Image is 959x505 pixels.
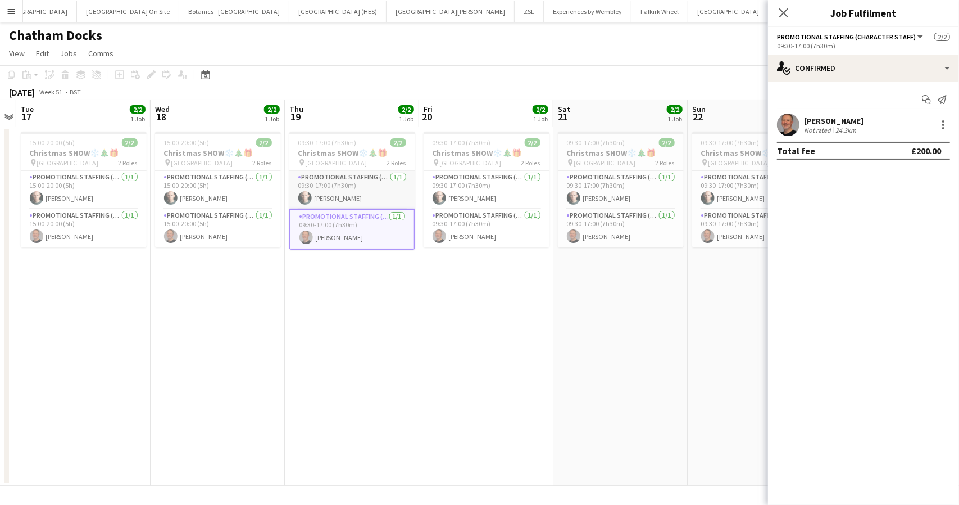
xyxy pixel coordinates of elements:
[253,159,272,167] span: 2 Roles
[422,110,433,123] span: 20
[692,132,818,247] app-job-card: 09:30-17:00 (7h30m)2/2Christmas SHOW❄️🎄🎁 [GEOGRAPHIC_DATA]2 RolesPromotional Staffing (Character ...
[558,132,684,247] app-job-card: 09:30-17:00 (7h30m)2/2Christmas SHOW❄️🎄🎁 [GEOGRAPHIC_DATA]2 RolesPromotional Staffing (Character ...
[130,115,145,123] div: 1 Job
[667,115,682,123] div: 1 Job
[9,27,102,44] h1: Chatham Docks
[777,145,815,156] div: Total fee
[88,48,113,58] span: Comms
[533,115,548,123] div: 1 Job
[558,148,684,158] h3: Christmas SHOW❄️🎄🎁
[19,110,34,123] span: 17
[298,138,357,147] span: 09:30-17:00 (7h30m)
[155,209,281,247] app-card-role: Promotional Staffing (Character Staff)1/115:00-20:00 (5h)[PERSON_NAME]
[288,110,303,123] span: 19
[289,104,303,114] span: Thu
[424,104,433,114] span: Fri
[289,171,415,209] app-card-role: Promotional Staffing (Character Staff)1/109:30-17:00 (7h30m)[PERSON_NAME]
[31,46,53,61] a: Edit
[804,116,863,126] div: [PERSON_NAME]
[289,209,415,250] app-card-role: Promotional Staffing (Character Staff)1/109:30-17:00 (7h30m)[PERSON_NAME]
[9,87,35,98] div: [DATE]
[833,126,858,134] div: 24.3km
[289,1,387,22] button: [GEOGRAPHIC_DATA] (HES)
[387,1,515,22] button: [GEOGRAPHIC_DATA][PERSON_NAME]
[433,138,491,147] span: 09:30-17:00 (7h30m)
[440,159,502,167] span: [GEOGRAPHIC_DATA]
[21,132,147,247] app-job-card: 15:00-20:00 (5h)2/2Christmas SHOW❄️🎄🎁 [GEOGRAPHIC_DATA]2 RolesPromotional Staffing (Character Sta...
[37,88,65,96] span: Week 51
[424,148,549,158] h3: Christmas SHOW❄️🎄🎁
[692,104,706,114] span: Sun
[21,209,147,247] app-card-role: Promotional Staffing (Character Staff)1/115:00-20:00 (5h)[PERSON_NAME]
[171,159,233,167] span: [GEOGRAPHIC_DATA]
[399,115,413,123] div: 1 Job
[708,159,770,167] span: [GEOGRAPHIC_DATA]
[289,132,415,250] app-job-card: 09:30-17:00 (7h30m)2/2Christmas SHOW❄️🎄🎁 [GEOGRAPHIC_DATA]2 RolesPromotional Staffing (Character ...
[398,105,414,114] span: 2/2
[21,148,147,158] h3: Christmas SHOW❄️🎄🎁
[768,6,959,20] h3: Job Fulfilment
[424,209,549,247] app-card-role: Promotional Staffing (Character Staff)1/109:30-17:00 (7h30m)[PERSON_NAME]
[659,138,675,147] span: 2/2
[777,33,925,41] button: Promotional Staffing (Character Staff)
[179,1,289,22] button: Botanics - [GEOGRAPHIC_DATA]
[574,159,636,167] span: [GEOGRAPHIC_DATA]
[153,110,170,123] span: 18
[544,1,631,22] button: Experiences by Wembley
[521,159,540,167] span: 2 Roles
[9,48,25,58] span: View
[692,209,818,247] app-card-role: Promotional Staffing (Character Staff)1/109:30-17:00 (7h30m)[PERSON_NAME]
[36,48,49,58] span: Edit
[911,145,941,156] div: £200.00
[155,171,281,209] app-card-role: Promotional Staffing (Character Staff)1/115:00-20:00 (5h)[PERSON_NAME]
[804,126,833,134] div: Not rated
[155,104,170,114] span: Wed
[525,138,540,147] span: 2/2
[777,33,916,41] span: Promotional Staffing (Character Staff)
[306,159,367,167] span: [GEOGRAPHIC_DATA]
[37,159,99,167] span: [GEOGRAPHIC_DATA]
[164,138,210,147] span: 15:00-20:00 (5h)
[21,171,147,209] app-card-role: Promotional Staffing (Character Staff)1/115:00-20:00 (5h)[PERSON_NAME]
[390,138,406,147] span: 2/2
[30,138,75,147] span: 15:00-20:00 (5h)
[424,171,549,209] app-card-role: Promotional Staffing (Character Staff)1/109:30-17:00 (7h30m)[PERSON_NAME]
[667,105,683,114] span: 2/2
[265,115,279,123] div: 1 Job
[130,105,146,114] span: 2/2
[567,138,625,147] span: 09:30-17:00 (7h30m)
[256,138,272,147] span: 2/2
[631,1,688,22] button: Falkirk Wheel
[533,105,548,114] span: 2/2
[934,33,950,41] span: 2/2
[424,132,549,247] app-job-card: 09:30-17:00 (7h30m)2/2Christmas SHOW❄️🎄🎁 [GEOGRAPHIC_DATA]2 RolesPromotional Staffing (Character ...
[155,148,281,158] h3: Christmas SHOW❄️🎄🎁
[558,104,570,114] span: Sat
[556,110,570,123] span: 21
[515,1,544,22] button: ZSL
[558,171,684,209] app-card-role: Promotional Staffing (Character Staff)1/109:30-17:00 (7h30m)[PERSON_NAME]
[155,132,281,247] app-job-card: 15:00-20:00 (5h)2/2Christmas SHOW❄️🎄🎁 [GEOGRAPHIC_DATA]2 RolesPromotional Staffing (Character Sta...
[692,171,818,209] app-card-role: Promotional Staffing (Character Staff)1/109:30-17:00 (7h30m)[PERSON_NAME]
[60,48,77,58] span: Jobs
[289,148,415,158] h3: Christmas SHOW❄️🎄🎁
[777,42,950,50] div: 09:30-17:00 (7h30m)
[70,88,81,96] div: BST
[119,159,138,167] span: 2 Roles
[77,1,179,22] button: [GEOGRAPHIC_DATA] On Site
[692,148,818,158] h3: Christmas SHOW❄️🎄🎁
[122,138,138,147] span: 2/2
[21,104,34,114] span: Tue
[56,46,81,61] a: Jobs
[264,105,280,114] span: 2/2
[701,138,760,147] span: 09:30-17:00 (7h30m)
[768,55,959,82] div: Confirmed
[84,46,118,61] a: Comms
[656,159,675,167] span: 2 Roles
